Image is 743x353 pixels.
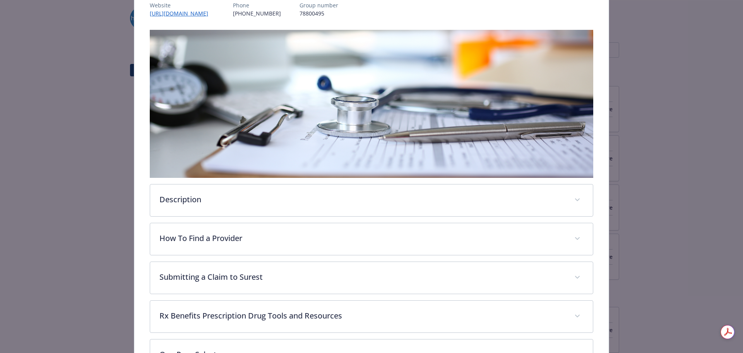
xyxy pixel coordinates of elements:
[233,9,281,17] p: [PHONE_NUMBER]
[159,194,565,205] p: Description
[150,30,594,178] img: banner
[159,232,565,244] p: How To Find a Provider
[233,1,281,9] p: Phone
[159,271,565,283] p: Submitting a Claim to Surest
[150,1,214,9] p: Website
[300,1,338,9] p: Group number
[150,301,593,332] div: Rx Benefits Prescription Drug Tools and Resources
[150,223,593,255] div: How To Find a Provider
[150,10,214,17] a: [URL][DOMAIN_NAME]
[150,184,593,216] div: Description
[150,262,593,294] div: Submitting a Claim to Surest
[159,310,565,322] p: Rx Benefits Prescription Drug Tools and Resources
[300,9,338,17] p: 78800495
